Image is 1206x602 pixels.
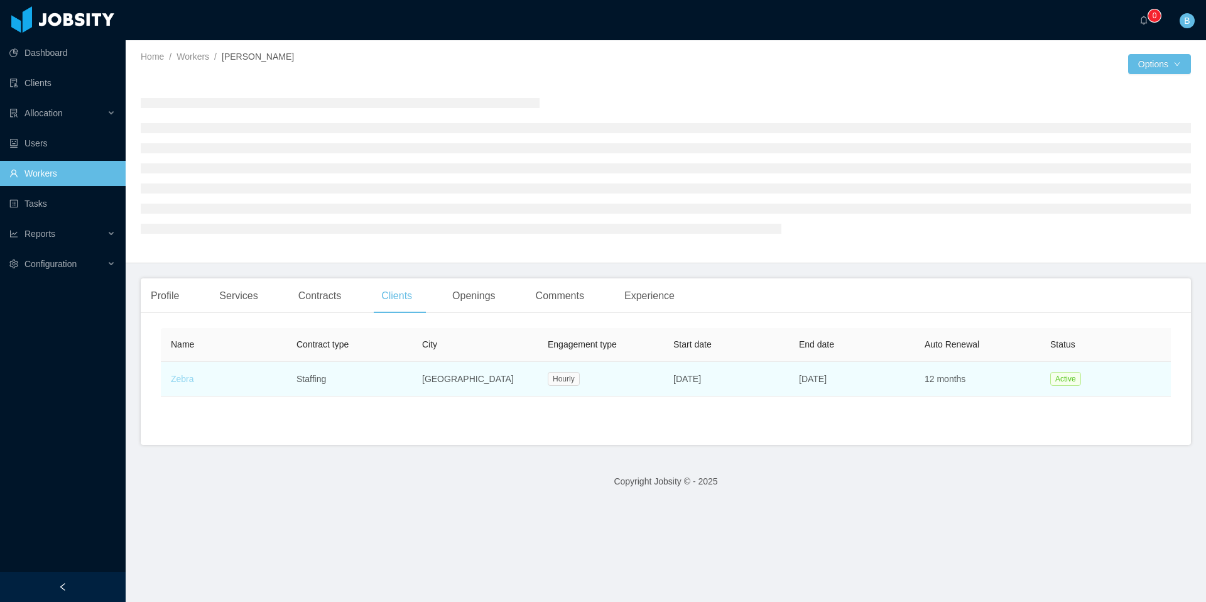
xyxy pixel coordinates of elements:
span: / [214,52,217,62]
span: Start date [673,339,712,349]
div: Comments [526,278,594,314]
span: Status [1050,339,1075,349]
span: Staffing [296,374,326,384]
a: Zebra [171,374,194,384]
span: Active [1050,372,1081,386]
span: [PERSON_NAME] [222,52,294,62]
i: icon: bell [1139,16,1148,25]
sup: 0 [1148,9,1161,22]
span: Allocation [24,108,63,118]
i: icon: setting [9,260,18,268]
div: Experience [614,278,685,314]
a: icon: pie-chartDashboard [9,40,116,65]
div: Profile [141,278,189,314]
a: icon: robotUsers [9,131,116,156]
span: / [169,52,171,62]
span: City [422,339,437,349]
span: Hourly [548,372,580,386]
span: Engagement type [548,339,617,349]
div: Clients [371,278,422,314]
a: icon: profileTasks [9,191,116,216]
span: Name [171,339,194,349]
span: B [1184,13,1190,28]
div: Openings [442,278,506,314]
a: icon: userWorkers [9,161,116,186]
span: Configuration [24,259,77,269]
a: icon: auditClients [9,70,116,96]
footer: Copyright Jobsity © - 2025 [126,460,1206,503]
button: Optionsicon: down [1128,54,1191,74]
span: [DATE] [799,374,827,384]
i: icon: line-chart [9,229,18,238]
td: 12 months [915,362,1040,397]
span: Auto Renewal [925,339,979,349]
div: Contracts [288,278,351,314]
div: Services [209,278,268,314]
span: Reports [24,229,55,239]
span: Contract type [296,339,349,349]
span: End date [799,339,834,349]
span: [DATE] [673,374,701,384]
a: Workers [177,52,209,62]
td: [GEOGRAPHIC_DATA] [412,362,538,397]
i: icon: solution [9,109,18,118]
a: Home [141,52,164,62]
